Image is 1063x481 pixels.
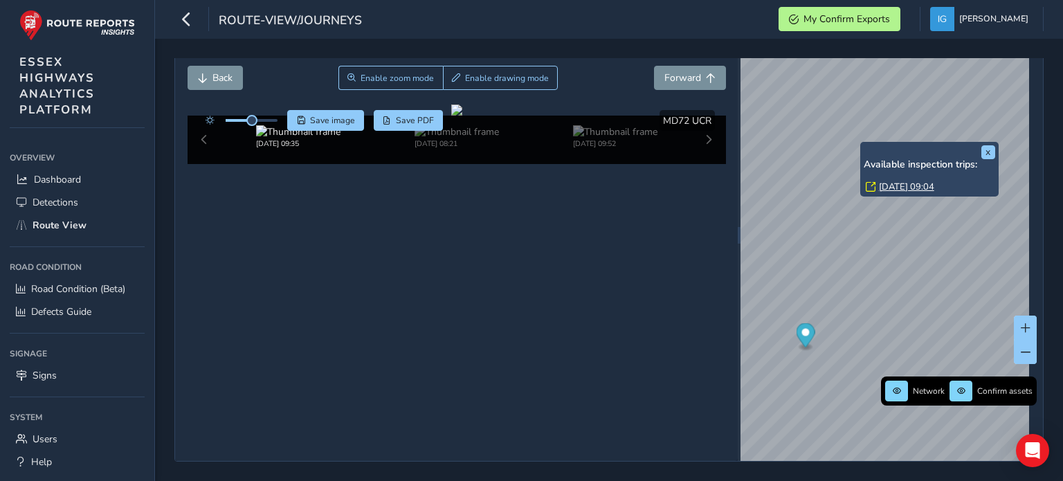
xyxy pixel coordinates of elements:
[803,12,890,26] span: My Confirm Exports
[10,451,145,473] a: Help
[33,369,57,382] span: Signs
[797,323,815,352] div: Map marker
[465,73,549,84] span: Enable drawing mode
[573,125,657,138] img: Thumbnail frame
[212,71,233,84] span: Back
[361,73,434,84] span: Enable zoom mode
[188,66,243,90] button: Back
[654,66,726,90] button: Forward
[256,125,340,138] img: Thumbnail frame
[10,257,145,278] div: Road Condition
[256,138,340,149] div: [DATE] 09:35
[374,110,444,131] button: PDF
[10,300,145,323] a: Defects Guide
[664,71,701,84] span: Forward
[415,138,499,149] div: [DATE] 08:21
[879,181,934,193] a: [DATE] 09:04
[219,12,362,31] span: route-view/journeys
[779,7,900,31] button: My Confirm Exports
[415,125,499,138] img: Thumbnail frame
[10,343,145,364] div: Signage
[34,173,81,186] span: Dashboard
[287,110,364,131] button: Save
[864,159,995,171] h6: Available inspection trips:
[33,219,87,232] span: Route View
[977,385,1033,397] span: Confirm assets
[573,138,657,149] div: [DATE] 09:52
[310,115,355,126] span: Save image
[1016,434,1049,467] div: Open Intercom Messenger
[10,407,145,428] div: System
[981,145,995,159] button: x
[31,305,91,318] span: Defects Guide
[10,191,145,214] a: Detections
[663,114,711,127] span: MD72 UCR
[913,385,945,397] span: Network
[31,282,125,296] span: Road Condition (Beta)
[930,7,954,31] img: diamond-layout
[930,7,1033,31] button: [PERSON_NAME]
[10,168,145,191] a: Dashboard
[338,66,443,90] button: Zoom
[31,455,52,469] span: Help
[10,278,145,300] a: Road Condition (Beta)
[959,7,1028,31] span: [PERSON_NAME]
[10,147,145,168] div: Overview
[33,433,57,446] span: Users
[443,66,558,90] button: Draw
[396,115,434,126] span: Save PDF
[10,428,145,451] a: Users
[10,214,145,237] a: Route View
[10,364,145,387] a: Signs
[19,54,95,118] span: ESSEX HIGHWAYS ANALYTICS PLATFORM
[19,10,135,41] img: rr logo
[33,196,78,209] span: Detections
